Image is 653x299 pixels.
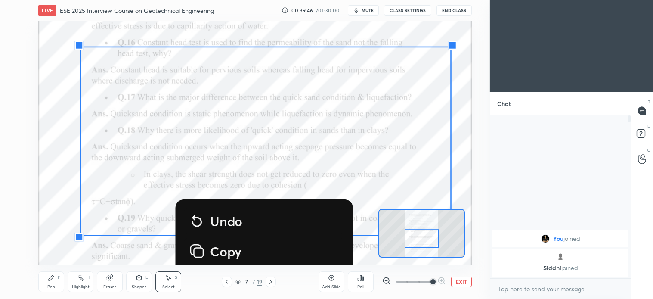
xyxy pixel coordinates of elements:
div: / [253,279,255,284]
button: Undo [184,208,345,234]
button: Copy [184,238,345,264]
div: grid [490,228,631,278]
p: G [647,147,650,153]
div: 7 [242,279,251,284]
img: default.png [556,252,565,261]
div: Poll [357,285,364,289]
button: End Class [436,5,472,16]
button: EXIT [451,277,472,287]
span: mute [362,7,374,13]
button: mute [348,5,379,16]
img: 8ba2db41279241c68bfad93131dcbbfe.jpg [541,234,549,243]
p: T [648,99,650,105]
span: You [553,235,563,242]
div: Highlight [72,285,90,289]
div: S [175,275,177,280]
p: Chat [490,92,518,115]
div: L [145,275,148,280]
div: P [58,275,60,280]
div: Eraser [103,285,116,289]
div: H [87,275,90,280]
span: joined [561,264,578,272]
div: Shapes [132,285,146,289]
p: Siddhi [498,265,623,271]
div: LIVE [38,5,56,16]
p: Copy [210,242,241,259]
button: CLASS SETTINGS [384,5,431,16]
div: Pen [47,285,55,289]
div: Add Slide [322,285,341,289]
h4: ESE 2025 Interview Course on Geotechnical Engineering [60,6,214,15]
span: joined [563,235,580,242]
div: Select [162,285,175,289]
p: D [647,123,650,129]
p: Undo [210,212,242,229]
div: 19 [257,278,262,286]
